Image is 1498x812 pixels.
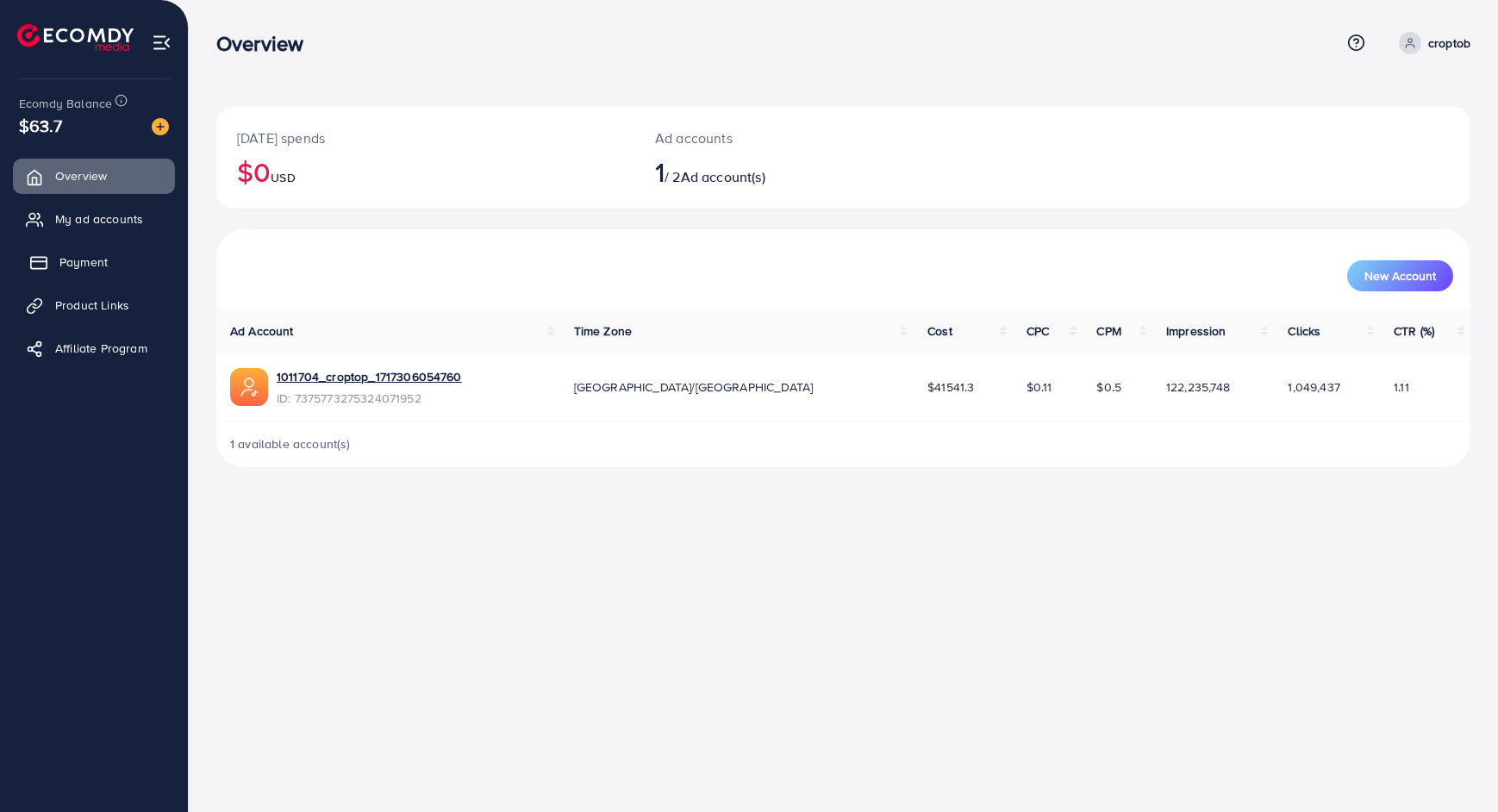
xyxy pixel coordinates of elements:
[1394,378,1409,396] span: 1.11
[13,159,175,193] a: Overview
[237,128,614,148] p: [DATE] spends
[55,210,143,228] span: My ad accounts
[13,202,175,236] a: My ad accounts
[19,113,62,138] span: $63.7
[1027,378,1052,396] span: $0.11
[13,288,175,322] a: Product Links
[574,322,632,340] span: Time Zone
[237,155,614,188] h2: $0
[655,155,927,188] h2: / 2
[1288,378,1339,396] span: 1,049,437
[17,24,134,51] img: logo
[59,253,108,271] span: Payment
[13,245,175,279] a: Payment
[681,167,765,186] span: Ad account(s)
[230,435,351,453] span: 1 available account(s)
[927,378,974,396] span: $41541.3
[927,322,952,340] span: Cost
[152,118,169,135] img: image
[655,128,927,148] p: Ad accounts
[1347,260,1453,291] button: New Account
[1096,378,1121,396] span: $0.5
[216,31,317,56] h3: Overview
[655,152,665,191] span: 1
[1364,270,1436,282] span: New Account
[19,95,112,112] span: Ecomdy Balance
[277,390,462,407] span: ID: 7375773275324071952
[1425,734,1485,799] iframe: Chat
[1288,322,1320,340] span: Clicks
[1166,378,1231,396] span: 122,235,748
[152,33,172,53] img: menu
[574,378,814,396] span: [GEOGRAPHIC_DATA]/[GEOGRAPHIC_DATA]
[13,331,175,365] a: Affiliate Program
[1394,322,1434,340] span: CTR (%)
[1392,32,1470,54] a: croptob
[1096,322,1120,340] span: CPM
[55,297,129,314] span: Product Links
[1428,33,1470,53] p: croptob
[271,169,295,186] span: USD
[230,322,294,340] span: Ad Account
[1166,322,1226,340] span: Impression
[1027,322,1049,340] span: CPC
[55,340,147,357] span: Affiliate Program
[277,368,462,385] a: 1011704_croptop_1717306054760
[55,167,107,184] span: Overview
[230,368,268,406] img: ic-ads-acc.e4c84228.svg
